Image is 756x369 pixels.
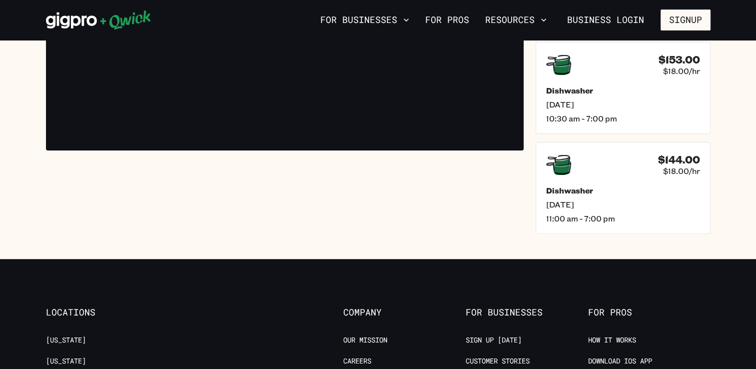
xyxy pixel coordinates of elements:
h4: $153.00 [659,53,700,66]
span: [DATE] [546,199,700,209]
h4: $144.00 [658,153,700,166]
a: [US_STATE] [46,356,86,366]
a: Business Login [559,9,653,30]
a: $144.00$18.00/hrDishwasher[DATE]11:00 am - 7:00 pm [536,142,711,234]
button: For Businesses [316,11,413,28]
span: For Pros [588,307,711,318]
a: Customer stories [466,356,530,366]
span: For Businesses [466,307,588,318]
h5: Dishwasher [546,185,700,195]
span: 11:00 am - 7:00 pm [546,213,700,223]
a: Sign up [DATE] [466,335,522,345]
button: Signup [661,9,711,30]
span: Company [343,307,466,318]
span: Locations [46,307,168,318]
span: $18.00/hr [663,166,700,176]
a: Our Mission [343,335,387,345]
h5: Dishwasher [546,85,700,95]
span: 10:30 am - 7:00 pm [546,113,700,123]
a: For Pros [421,11,473,28]
a: Download IOS App [588,356,652,366]
span: $18.00/hr [663,66,700,76]
span: [DATE] [546,99,700,109]
a: Careers [343,356,371,366]
a: [US_STATE] [46,335,86,345]
button: Resources [481,11,551,28]
a: How it Works [588,335,636,345]
a: $153.00$18.00/hrDishwasher[DATE]10:30 am - 7:00 pm [536,42,711,134]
